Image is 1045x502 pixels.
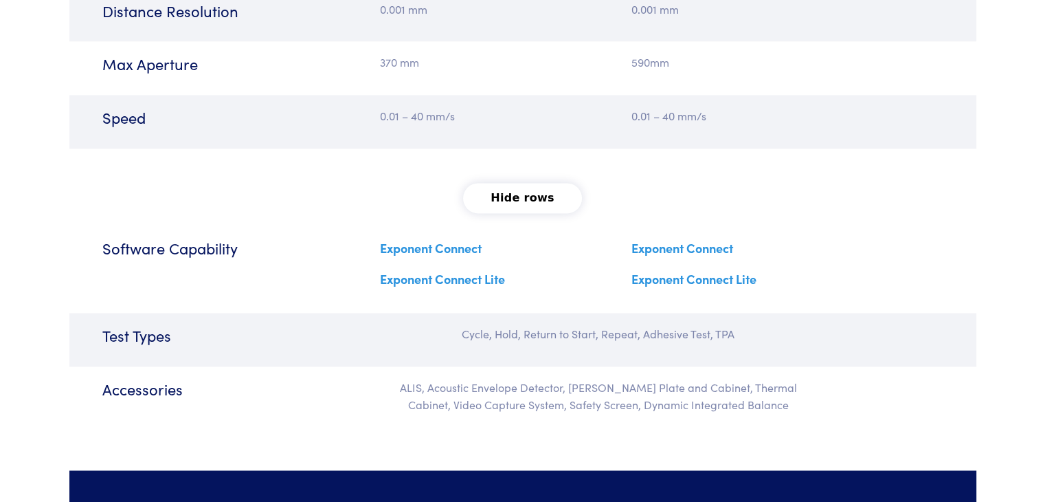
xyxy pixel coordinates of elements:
[631,107,892,125] p: 0.01 – 40 mm/s
[631,54,892,72] p: 590mm
[102,1,363,22] h6: Distance Resolution
[380,239,482,257] a: Exponent Connect
[380,270,505,287] a: Exponent Connect Lite
[102,238,363,259] h6: Software Capability
[631,239,733,257] a: Exponent Connect
[380,1,515,19] p: 0.001 mm
[102,379,363,400] h6: Accessories
[102,54,363,75] h6: Max Aperture
[463,183,582,213] button: Hide rows
[102,325,363,347] h6: Test Types
[631,270,756,287] a: Exponent Connect Lite
[380,107,515,125] p: 0.01 – 40 mm/s
[102,107,363,129] h6: Speed
[380,54,515,72] p: 370 mm
[380,379,817,414] p: ALIS, Acoustic Envelope Detector, [PERSON_NAME] Plate and Cabinet, Thermal Cabinet, Video Capture...
[631,1,892,19] p: 0.001 mm
[380,325,817,343] p: Cycle, Hold, Return to Start, Repeat, Adhesive Test, TPA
